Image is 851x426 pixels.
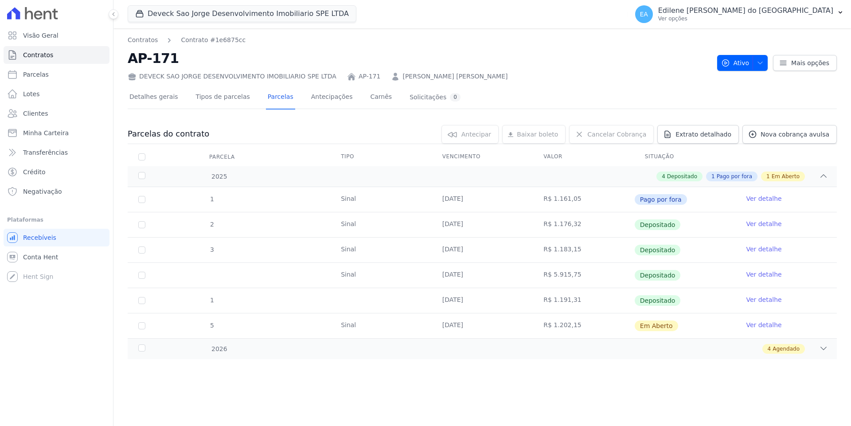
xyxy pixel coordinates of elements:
[432,313,533,338] td: [DATE]
[533,238,634,262] td: R$ 1.183,15
[4,46,109,64] a: Contratos
[128,35,710,45] nav: Breadcrumb
[128,129,209,139] h3: Parcelas do contrato
[23,109,48,118] span: Clientes
[657,125,739,144] a: Extrato detalhado
[23,51,53,59] span: Contratos
[533,148,634,166] th: Valor
[23,129,69,137] span: Minha Carteira
[533,263,634,288] td: R$ 5.915,75
[7,215,106,225] div: Plataformas
[4,124,109,142] a: Minha Carteira
[533,212,634,237] td: R$ 1.176,32
[721,55,750,71] span: Ativo
[746,219,781,228] a: Ver detalhe
[635,295,681,306] span: Depositado
[742,125,837,144] a: Nova cobrança avulsa
[266,86,295,109] a: Parcelas
[432,238,533,262] td: [DATE]
[773,55,837,71] a: Mais opções
[4,66,109,83] a: Parcelas
[533,187,634,212] td: R$ 1.161,05
[658,15,833,22] p: Ver opções
[4,248,109,266] a: Conta Hent
[634,148,736,166] th: Situação
[450,93,461,102] div: 0
[330,263,432,288] td: Sinal
[766,172,770,180] span: 1
[746,295,781,304] a: Ver detalhe
[432,288,533,313] td: [DATE]
[635,245,681,255] span: Depositado
[432,148,533,166] th: Vencimento
[635,270,681,281] span: Depositado
[128,72,336,81] div: DEVECK SAO JORGE DESENVOLVIMENTO IMOBILIARIO SPE LTDA
[635,219,681,230] span: Depositado
[768,345,771,353] span: 4
[791,59,829,67] span: Mais opções
[746,194,781,203] a: Ver detalhe
[138,246,145,254] input: Só é possível selecionar pagamentos em aberto
[761,130,829,139] span: Nova cobrança avulsa
[209,322,214,329] span: 5
[359,72,381,81] a: AP-171
[199,148,246,166] div: Parcela
[635,320,678,331] span: Em Aberto
[4,183,109,200] a: Negativação
[432,187,533,212] td: [DATE]
[432,263,533,288] td: [DATE]
[128,48,710,68] h2: AP-171
[23,233,56,242] span: Recebíveis
[533,288,634,313] td: R$ 1.191,31
[640,11,648,17] span: EA
[23,148,68,157] span: Transferências
[330,238,432,262] td: Sinal
[432,212,533,237] td: [DATE]
[533,313,634,338] td: R$ 1.202,15
[23,187,62,196] span: Negativação
[138,221,145,228] input: Só é possível selecionar pagamentos em aberto
[675,130,731,139] span: Extrato detalhado
[330,187,432,212] td: Sinal
[662,172,665,180] span: 4
[330,212,432,237] td: Sinal
[4,144,109,161] a: Transferências
[773,345,800,353] span: Agendado
[23,90,40,98] span: Lotes
[4,163,109,181] a: Crédito
[402,72,507,81] a: [PERSON_NAME] [PERSON_NAME]
[4,85,109,103] a: Lotes
[4,27,109,44] a: Visão Geral
[23,168,46,176] span: Crédito
[128,35,246,45] nav: Breadcrumb
[717,172,752,180] span: Pago por fora
[368,86,394,109] a: Carnês
[410,93,461,102] div: Solicitações
[194,86,252,109] a: Tipos de parcelas
[23,70,49,79] span: Parcelas
[138,297,145,304] input: Só é possível selecionar pagamentos em aberto
[138,272,145,279] input: Só é possível selecionar pagamentos em aberto
[128,5,356,22] button: Deveck Sao Jorge Desenvolvimento Imobiliario SPE LTDA
[128,86,180,109] a: Detalhes gerais
[138,322,145,329] input: default
[330,313,432,338] td: Sinal
[772,172,800,180] span: Em Aberto
[128,35,158,45] a: Contratos
[181,35,246,45] a: Contrato #1e6875cc
[330,148,432,166] th: Tipo
[4,105,109,122] a: Clientes
[209,195,214,203] span: 1
[658,6,833,15] p: Edilene [PERSON_NAME] do [GEOGRAPHIC_DATA]
[635,194,687,205] span: Pago por fora
[408,86,462,109] a: Solicitações0
[209,221,214,228] span: 2
[711,172,715,180] span: 1
[667,172,697,180] span: Depositado
[309,86,355,109] a: Antecipações
[138,196,145,203] input: Só é possível selecionar pagamentos em aberto
[209,246,214,253] span: 3
[746,270,781,279] a: Ver detalhe
[23,253,58,262] span: Conta Hent
[23,31,59,40] span: Visão Geral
